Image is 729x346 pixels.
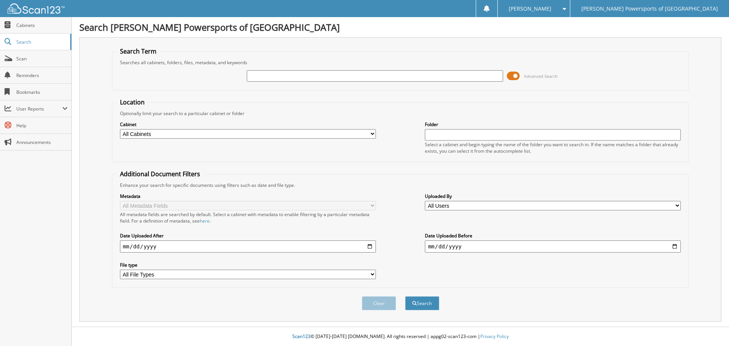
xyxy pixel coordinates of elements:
div: © [DATE]-[DATE] [DOMAIN_NAME]. All rights reserved | appg02-scan123-com | [72,327,729,346]
label: Date Uploaded Before [425,232,681,239]
span: Search [16,39,66,45]
span: Bookmarks [16,89,68,95]
label: Folder [425,121,681,128]
div: Searches all cabinets, folders, files, metadata, and keywords [116,59,685,66]
span: [PERSON_NAME] [509,6,551,11]
h1: Search [PERSON_NAME] Powersports of [GEOGRAPHIC_DATA] [79,21,721,33]
span: Announcements [16,139,68,145]
label: Cabinet [120,121,376,128]
span: Cabinets [16,22,68,28]
a: Privacy Policy [480,333,509,340]
legend: Search Term [116,47,160,55]
button: Clear [362,296,396,310]
label: File type [120,262,376,268]
label: Date Uploaded After [120,232,376,239]
label: Metadata [120,193,376,199]
input: start [120,240,376,253]
span: Scan123 [292,333,311,340]
span: Advanced Search [524,73,558,79]
button: Search [405,296,439,310]
input: end [425,240,681,253]
img: scan123-logo-white.svg [8,3,65,14]
div: Optionally limit your search to a particular cabinet or folder [116,110,685,117]
div: All metadata fields are searched by default. Select a cabinet with metadata to enable filtering b... [120,211,376,224]
span: Help [16,122,68,129]
label: Uploaded By [425,193,681,199]
div: Select a cabinet and begin typing the name of the folder you want to search in. If the name match... [425,141,681,154]
div: Enhance your search for specific documents using filters such as date and file type. [116,182,685,188]
legend: Additional Document Filters [116,170,204,178]
span: Reminders [16,72,68,79]
span: Scan [16,55,68,62]
a: here [200,218,210,224]
legend: Location [116,98,148,106]
span: User Reports [16,106,62,112]
span: [PERSON_NAME] Powersports of [GEOGRAPHIC_DATA] [581,6,718,11]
